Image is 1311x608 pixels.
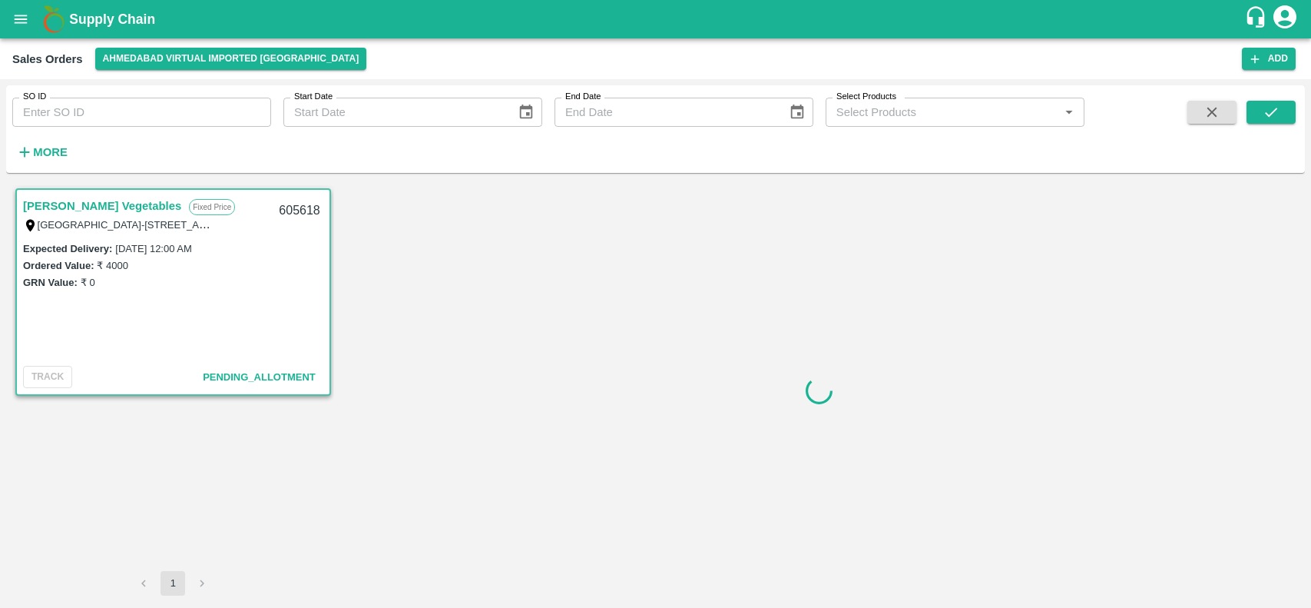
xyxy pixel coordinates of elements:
[203,371,316,383] span: Pending_Allotment
[283,98,505,127] input: Start Date
[69,12,155,27] b: Supply Chain
[129,571,217,596] nav: pagination navigation
[189,199,235,215] p: Fixed Price
[97,260,128,271] label: ₹ 4000
[81,277,95,288] label: ₹ 0
[23,260,94,271] label: Ordered Value:
[565,91,601,103] label: End Date
[115,243,191,254] label: [DATE] 12:00 AM
[23,243,112,254] label: Expected Delivery :
[38,218,243,231] label: [GEOGRAPHIC_DATA]-[STREET_ADDRESS]
[12,98,271,127] input: Enter SO ID
[1059,102,1079,122] button: Open
[12,139,71,165] button: More
[555,98,776,127] input: End Date
[23,91,46,103] label: SO ID
[161,571,185,596] button: page 1
[1271,3,1299,35] div: account of current user
[3,2,38,37] button: open drawer
[783,98,812,127] button: Choose date
[1242,48,1296,70] button: Add
[12,49,83,69] div: Sales Orders
[23,196,181,216] a: [PERSON_NAME] Vegetables
[511,98,541,127] button: Choose date
[95,48,367,70] button: Select DC
[836,91,896,103] label: Select Products
[294,91,333,103] label: Start Date
[23,277,78,288] label: GRN Value:
[69,8,1244,30] a: Supply Chain
[38,4,69,35] img: logo
[270,193,329,229] div: 605618
[830,102,1054,122] input: Select Products
[1244,5,1271,33] div: customer-support
[33,146,68,158] strong: More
